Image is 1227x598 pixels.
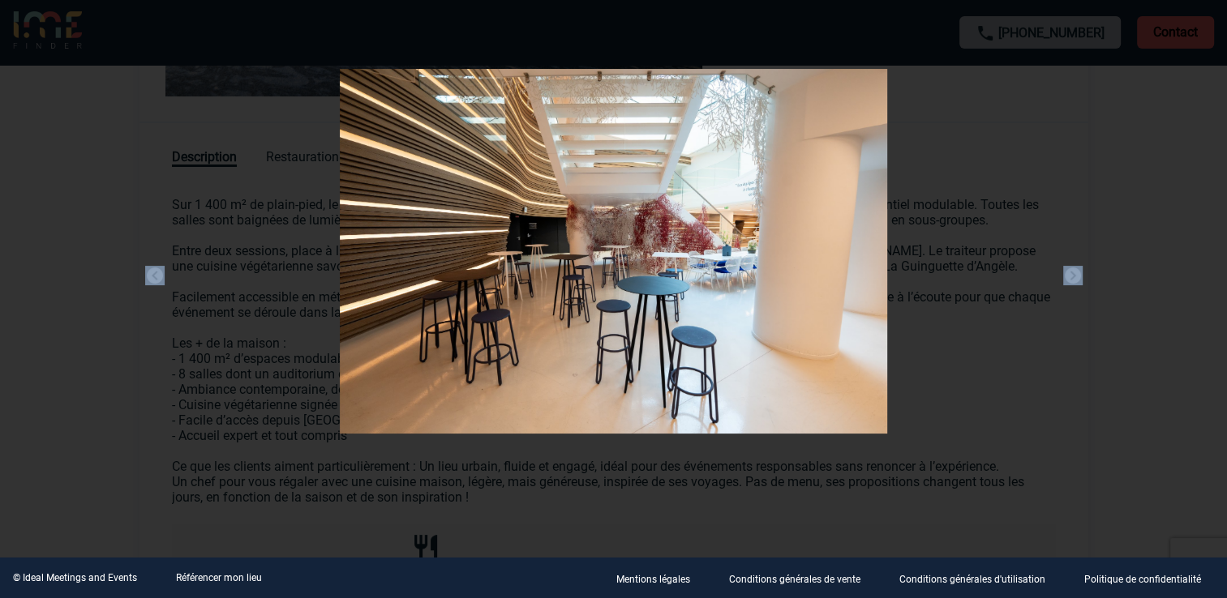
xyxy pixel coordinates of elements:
p: Conditions générales de vente [729,574,860,585]
p: Conditions générales d'utilisation [899,574,1045,585]
p: Mentions légales [616,574,690,585]
a: Conditions générales de vente [716,570,886,586]
p: Politique de confidentialité [1084,574,1201,585]
div: © Ideal Meetings and Events [13,572,137,583]
a: Référencer mon lieu [176,572,262,583]
a: Conditions générales d'utilisation [886,570,1071,586]
a: Politique de confidentialité [1071,570,1227,586]
a: Mentions légales [603,570,716,586]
